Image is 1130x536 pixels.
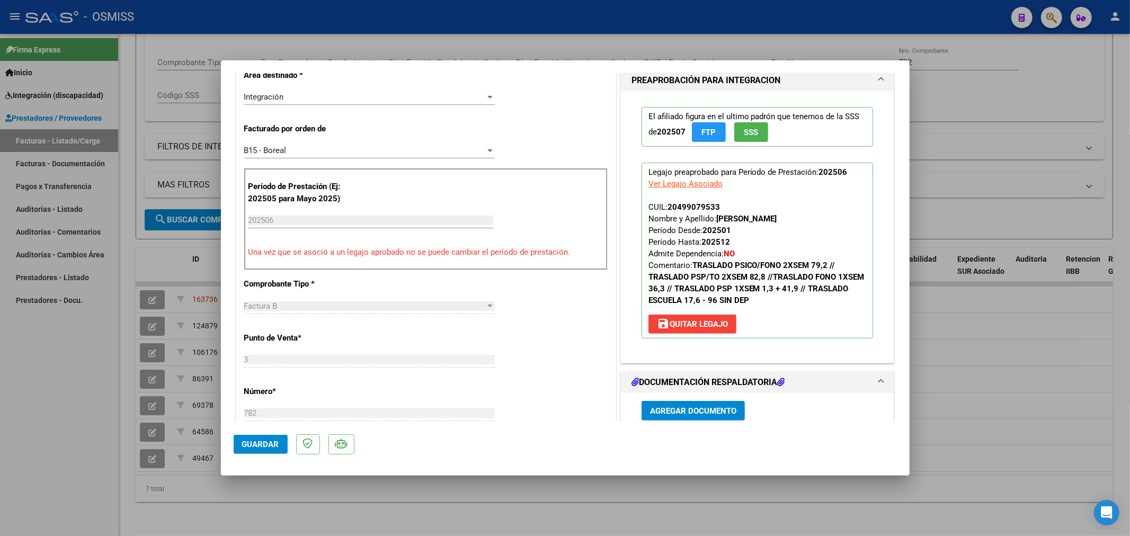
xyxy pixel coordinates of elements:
[248,181,355,204] p: Período de Prestación (Ej: 202505 para Mayo 2025)
[702,226,731,235] strong: 202501
[244,92,284,102] span: Integración
[244,69,353,82] p: Area destinado *
[648,315,736,334] button: Quitar Legajo
[657,127,686,137] strong: 202507
[648,261,865,305] span: Comentario:
[734,122,768,142] button: SSS
[692,122,726,142] button: FTP
[631,376,785,389] h1: DOCUMENTACIÓN RESPALDATORIA
[716,214,777,224] strong: [PERSON_NAME]
[621,91,894,363] div: PREAPROBACIÓN PARA INTEGRACION
[621,372,894,393] mat-expansion-panel-header: DOCUMENTACIÓN RESPALDATORIA
[244,332,353,344] p: Punto de Venta
[244,123,353,135] p: Facturado por orden de
[621,70,894,91] mat-expansion-panel-header: PREAPROBACIÓN PARA INTEGRACION
[234,435,288,454] button: Guardar
[724,249,735,258] strong: NO
[701,128,716,137] span: FTP
[648,202,865,305] span: CUIL: Nombre y Apellido: Período Desde: Período Hasta: Admite Dependencia:
[642,107,874,147] p: El afiliado figura en el ultimo padrón que tenemos de la SSS de
[631,74,781,87] h1: PREAPROBACIÓN PARA INTEGRACION
[744,128,758,137] span: SSS
[244,146,287,155] span: B15 - Boreal
[701,237,730,247] strong: 202512
[648,178,723,190] div: Ver Legajo Asociado
[668,201,720,213] div: 20499079533
[244,301,278,311] span: Factura B
[1094,500,1119,525] div: Open Intercom Messenger
[819,167,848,177] strong: 202506
[242,440,279,449] span: Guardar
[248,246,603,258] p: Una vez que se asoció a un legajo aprobado no se puede cambiar el período de prestación.
[244,278,353,290] p: Comprobante Tipo *
[244,386,353,398] p: Número
[642,401,745,421] button: Agregar Documento
[648,261,865,305] strong: TRASLADO PSICO/FONO 2XSEM 79,2 // TRASLADO PSP/TO 2XSEM 82,8 //TRASLADO FONO 1XSEM 36,3 // TRASLA...
[650,406,736,416] span: Agregar Documento
[657,317,670,330] mat-icon: save
[642,163,874,338] p: Legajo preaprobado para Período de Prestación:
[657,319,728,329] span: Quitar Legajo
